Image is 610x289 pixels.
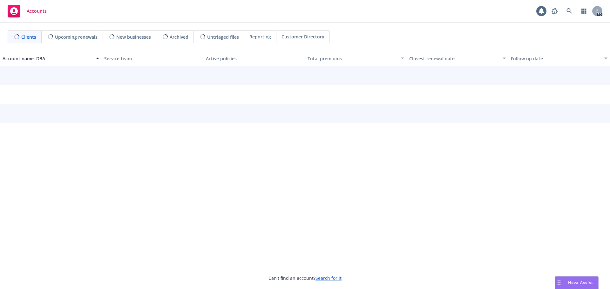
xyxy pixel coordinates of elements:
span: Can't find an account? [268,275,342,281]
span: Untriaged files [207,34,239,40]
div: Closest renewal date [409,55,499,62]
button: Total premiums [305,51,407,66]
button: Active policies [203,51,305,66]
button: Service team [102,51,203,66]
div: Follow up date [511,55,600,62]
button: Nova Assist [555,276,599,289]
span: Customer Directory [281,33,324,40]
button: Follow up date [508,51,610,66]
span: Reporting [249,33,271,40]
a: Report a Bug [548,5,561,17]
span: New businesses [116,34,151,40]
button: Closest renewal date [407,51,508,66]
a: Accounts [5,2,49,20]
div: Active policies [206,55,302,62]
div: Total premiums [308,55,397,62]
div: Service team [104,55,201,62]
span: Archived [170,34,188,40]
span: Accounts [27,9,47,14]
a: Search for it [315,275,342,281]
span: Upcoming renewals [55,34,98,40]
a: Switch app [578,5,590,17]
span: Nova Assist [568,280,593,285]
a: Search [563,5,576,17]
span: Clients [21,34,36,40]
div: Account name, DBA [3,55,92,62]
div: Drag to move [555,277,563,289]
